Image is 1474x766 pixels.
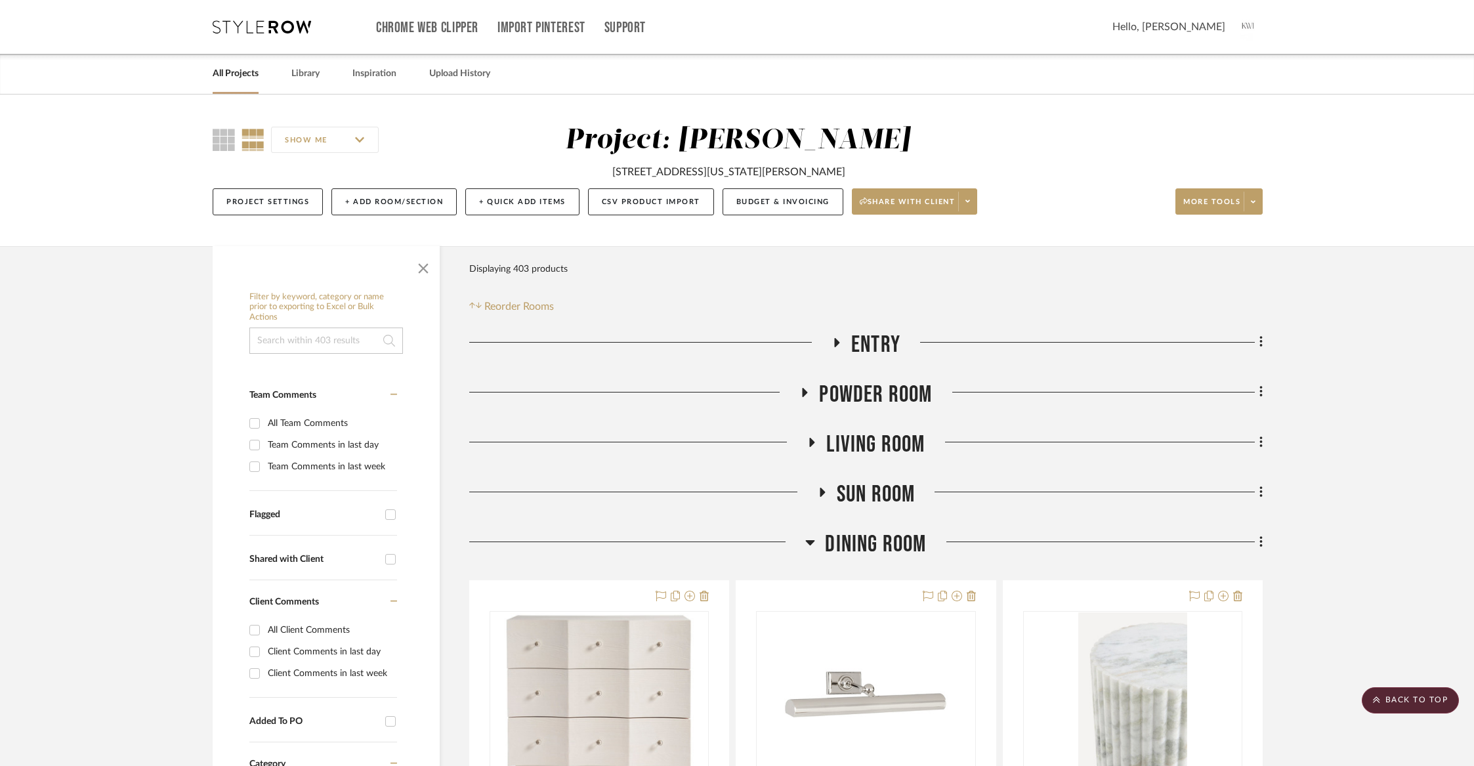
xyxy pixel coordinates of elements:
[376,22,478,33] a: Chrome Web Clipper
[837,480,916,509] span: Sun Room
[484,299,554,314] span: Reorder Rooms
[612,164,845,180] div: [STREET_ADDRESS][US_STATE][PERSON_NAME]
[268,641,394,662] div: Client Comments in last day
[588,188,714,215] button: CSV Product Import
[604,22,646,33] a: Support
[851,331,900,359] span: Entry
[331,188,457,215] button: + Add Room/Section
[410,253,436,279] button: Close
[249,716,379,727] div: Added To PO
[249,509,379,521] div: Flagged
[469,299,554,314] button: Reorder Rooms
[268,456,394,477] div: Team Comments in last week
[852,188,978,215] button: Share with client
[352,65,396,83] a: Inspiration
[268,620,394,641] div: All Client Comments
[565,127,910,154] div: Project: [PERSON_NAME]
[291,65,320,83] a: Library
[213,188,323,215] button: Project Settings
[1235,13,1263,41] img: avatar
[1183,197,1240,217] span: More tools
[249,391,316,400] span: Team Comments
[268,663,394,684] div: Client Comments in last week
[819,381,932,409] span: Powder Room
[825,530,926,559] span: Dining Room
[1362,687,1459,713] scroll-to-top-button: BACK TO TOP
[1112,19,1225,35] span: Hello, [PERSON_NAME]
[249,554,379,565] div: Shared with Client
[249,328,403,354] input: Search within 403 results
[249,597,319,606] span: Client Comments
[268,435,394,456] div: Team Comments in last day
[268,413,394,434] div: All Team Comments
[497,22,585,33] a: Import Pinterest
[429,65,490,83] a: Upload History
[1175,188,1263,215] button: More tools
[826,431,925,459] span: Living Room
[723,188,843,215] button: Budget & Invoicing
[469,256,568,282] div: Displaying 403 products
[465,188,579,215] button: + Quick Add Items
[249,292,403,323] h6: Filter by keyword, category or name prior to exporting to Excel or Bulk Actions
[213,65,259,83] a: All Projects
[860,197,956,217] span: Share with client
